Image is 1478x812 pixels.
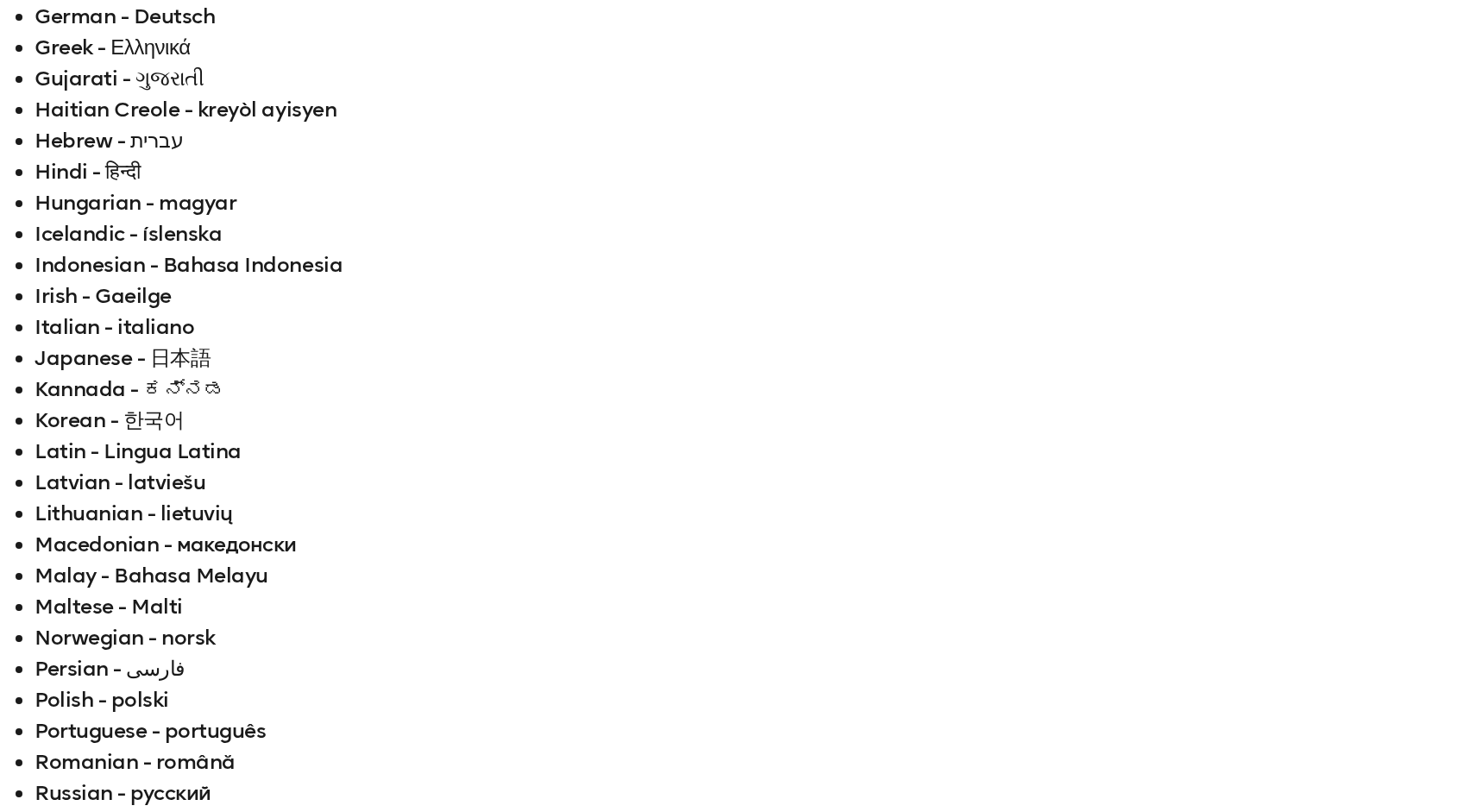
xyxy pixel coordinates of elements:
[35,656,185,681] a: Persian - ‎‫فارسی‬‎
[35,3,215,28] a: German - Deutsch
[35,252,343,277] a: Indonesian - Bahasa Indonesia
[35,314,194,339] a: Italian - italiano
[35,532,297,557] a: Macedonian - македонски
[35,221,222,246] a: Icelandic - íslenska
[35,66,204,91] a: Gujarati - ગુજરાતી
[35,563,268,588] a: Malay - Bahasa Melayu
[35,190,236,215] a: Hungarian - magyar
[35,128,183,153] a: Hebrew - ‎‫עברית‬‎
[35,469,205,494] a: Latvian - latviešu
[35,718,266,743] a: Portuguese - português
[35,345,211,370] a: Japanese - 日本語
[35,159,141,184] a: Hindi - हिन्दी
[35,97,336,122] a: Haitian Creole - kreyòl ayisyen
[35,35,191,60] a: Greek - Ελληνικά
[35,500,233,526] a: Lithuanian - lietuvių
[35,376,224,401] a: Kannada - ಕನ್ನಡ
[35,625,216,650] a: Norwegian - norsk
[35,780,211,805] a: Russian - русский
[35,594,183,619] a: Maltese - Malti
[35,687,169,712] a: Polish - polski
[35,283,172,308] a: Irish - Gaeilge
[35,407,184,432] a: Korean - 한국어
[35,438,242,463] a: Latin - Lingua Latina
[35,749,236,774] a: Romanian - română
